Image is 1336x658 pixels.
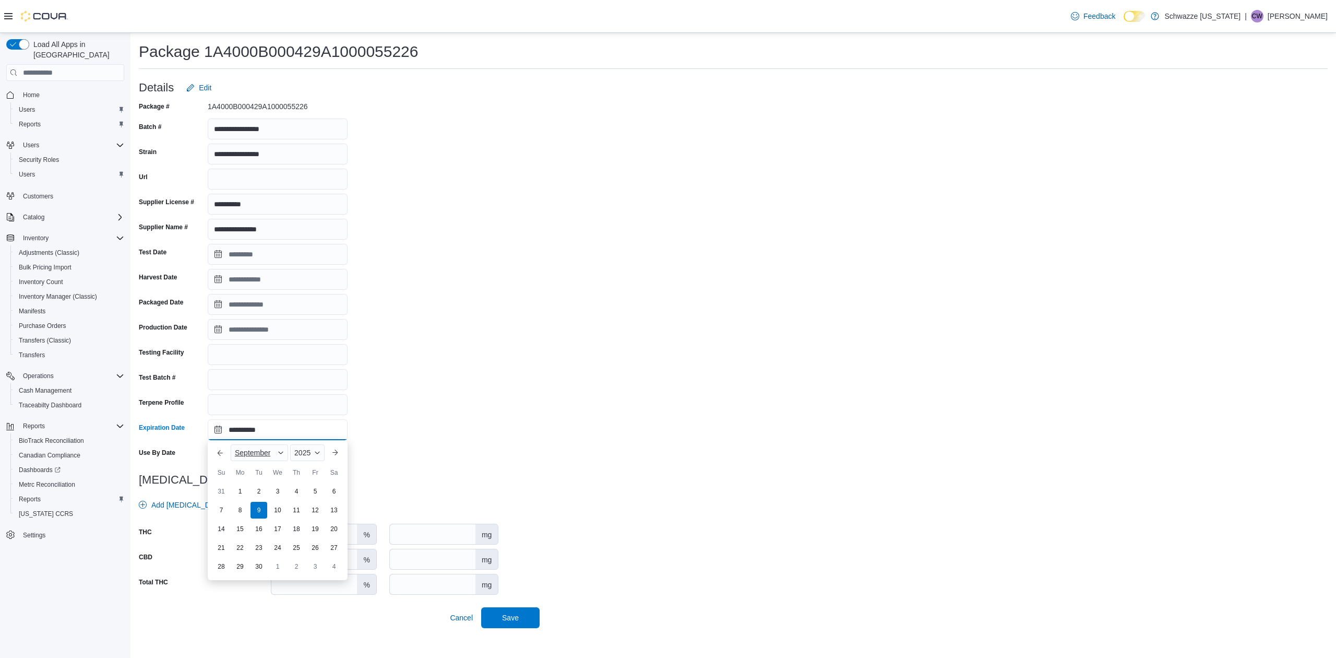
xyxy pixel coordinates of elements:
span: Customers [19,189,124,202]
div: day-22 [232,539,248,556]
button: Users [19,139,43,151]
button: Operations [2,369,128,383]
a: Traceabilty Dashboard [15,399,86,412]
a: Home [19,89,44,101]
button: Users [10,102,128,117]
div: Tu [250,464,267,481]
span: Operations [19,370,124,382]
label: Supplier Name # [139,223,188,231]
div: day-2 [288,558,305,575]
span: Catalog [23,213,44,221]
button: Save [481,607,540,628]
div: day-29 [232,558,248,575]
label: Batch # [139,123,161,131]
button: Cash Management [10,383,128,398]
nav: Complex example [6,83,124,570]
span: Users [19,105,35,114]
div: day-25 [288,539,305,556]
div: Su [213,464,230,481]
button: BioTrack Reconciliation [10,433,128,448]
a: Reports [15,493,45,506]
button: Metrc Reconciliation [10,477,128,492]
div: day-7 [213,502,230,519]
span: Cash Management [15,384,124,397]
button: Users [10,167,128,182]
h3: Details [139,81,174,94]
span: Settings [19,528,124,542]
input: Press the down key to open a popover containing a calendar. [208,269,348,290]
span: Cancel [450,613,473,623]
span: Settings [23,531,45,539]
span: Manifests [15,305,124,318]
button: Inventory Count [10,275,128,289]
span: Reports [15,493,124,506]
span: Reports [19,120,41,128]
span: Add [MEDICAL_DATA] [151,500,225,510]
a: Canadian Compliance [15,449,85,462]
span: Adjustments (Classic) [15,246,124,259]
a: Metrc Reconciliation [15,478,79,491]
span: Save [502,613,519,623]
span: Customers [23,192,53,201]
span: Inventory [19,232,124,244]
label: Test Date [139,248,166,256]
div: day-1 [269,558,286,575]
div: day-8 [232,502,248,519]
a: Adjustments (Classic) [15,246,83,259]
a: Cash Management [15,384,76,397]
button: Manifests [10,304,128,319]
a: BioTrack Reconciliation [15,434,88,447]
div: day-12 [307,502,324,519]
div: day-15 [232,521,248,537]
div: day-16 [250,521,267,537]
div: day-4 [326,558,342,575]
div: Button. Open the month selector. September is currently selected. [231,444,288,461]
span: Purchase Orders [19,322,66,330]
div: day-5 [307,483,324,500]
span: Transfers (Classic) [15,334,124,347]
button: Reports [10,492,128,507]
span: Traceabilty Dashboard [15,399,124,412]
span: Canadian Compliance [19,451,80,460]
label: Url [139,173,148,181]
div: Fr [307,464,324,481]
button: Home [2,87,128,102]
span: Users [15,103,124,116]
button: [US_STATE] CCRS [10,507,128,521]
div: day-9 [250,502,267,519]
button: Bulk Pricing Import [10,260,128,275]
div: 1A4000B000429A1000055226 [208,98,348,111]
div: day-27 [326,539,342,556]
button: Edit [182,77,216,98]
a: Inventory Count [15,276,67,288]
div: day-10 [269,502,286,519]
button: Customers [2,188,128,203]
span: Dashboards [19,466,61,474]
input: Press the down key to enter a popover containing a calendar. Press the escape key to close the po... [208,419,348,440]
div: day-31 [213,483,230,500]
span: Inventory [23,234,49,242]
input: Press the down key to open a popover containing a calendar. [208,244,348,265]
div: day-1 [232,483,248,500]
input: Press the down key to open a popover containing a calendar. [208,319,348,340]
span: Manifests [19,307,45,315]
a: Transfers [15,349,49,361]
button: Catalog [19,211,49,224]
button: Cancel [446,607,477,628]
a: Purchase Orders [15,320,70,332]
button: Inventory Manager (Classic) [10,289,128,304]
label: Expiration Date [139,424,185,432]
span: Home [23,91,40,99]
span: Users [19,170,35,179]
button: Transfers (Classic) [10,333,128,348]
a: Users [15,103,39,116]
input: Dark Mode [1124,11,1146,22]
span: Washington CCRS [15,508,124,520]
label: Supplier License # [139,198,194,206]
a: Bulk Pricing Import [15,261,76,274]
button: Reports [10,117,128,132]
a: Settings [19,529,50,542]
div: day-11 [288,502,305,519]
span: Transfers [15,349,124,361]
button: Purchase Orders [10,319,128,333]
